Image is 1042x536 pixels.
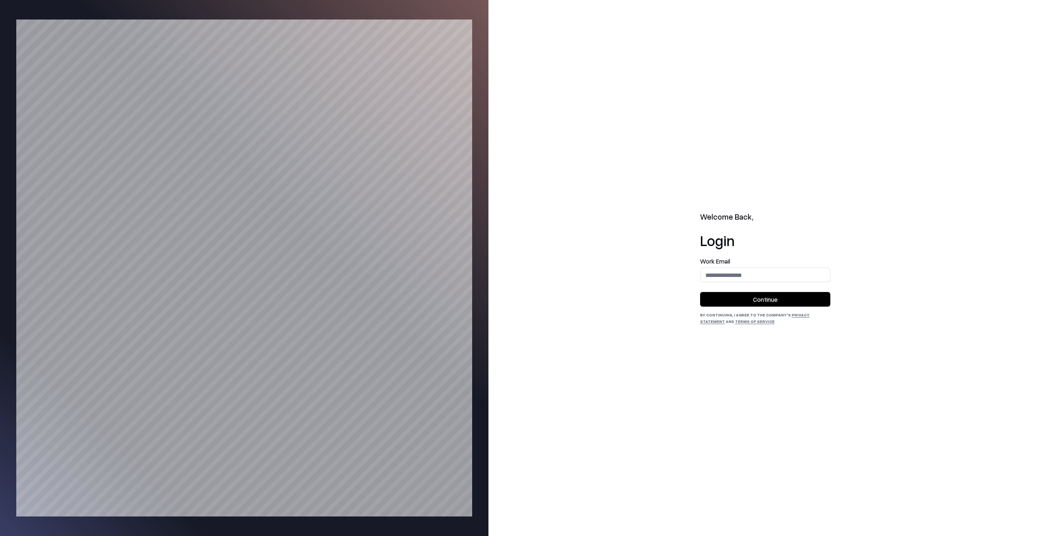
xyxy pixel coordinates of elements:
[700,312,830,325] div: By continuing, I agree to the Company's and
[700,211,830,223] h2: Welcome Back,
[735,319,775,324] a: Terms of Service
[700,292,830,307] button: Continue
[700,258,830,264] label: Work Email
[700,232,830,248] h1: Login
